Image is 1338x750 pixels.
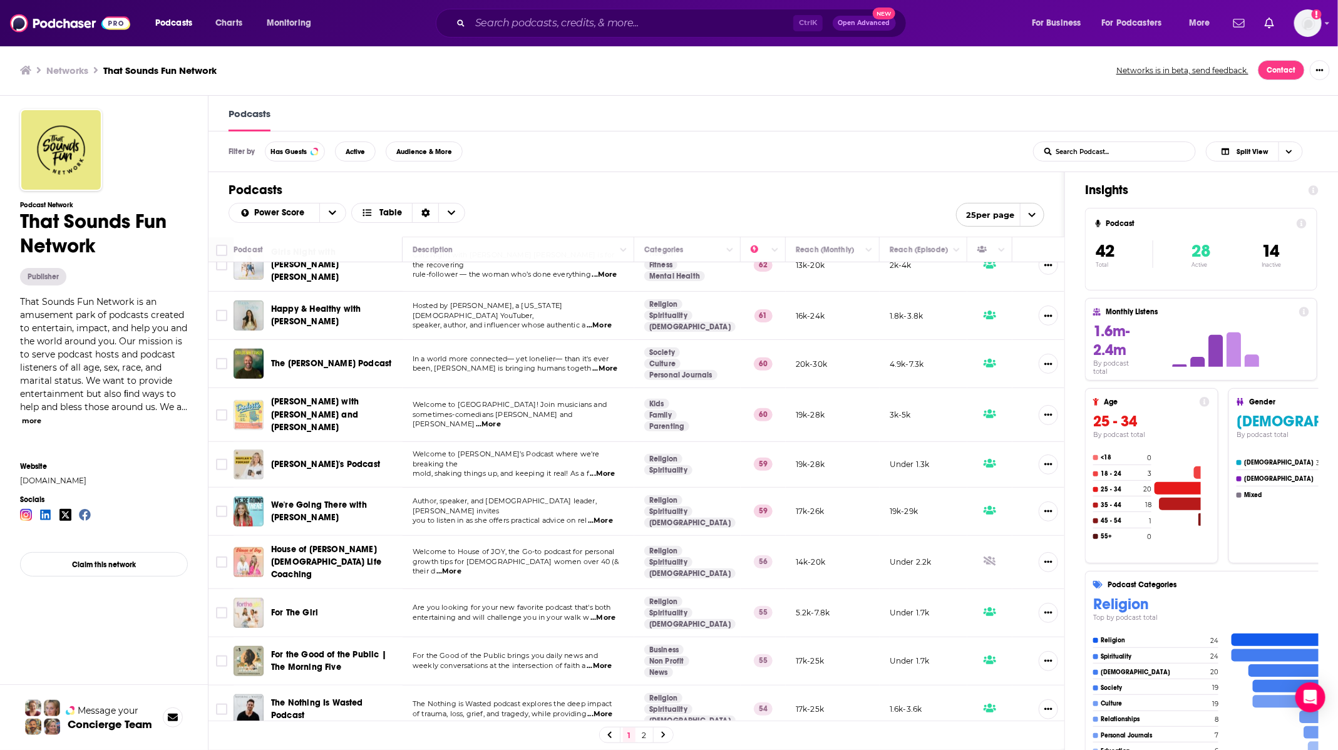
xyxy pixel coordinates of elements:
[103,64,217,76] h3: That Sounds Fun Network
[754,702,773,715] p: 54
[1143,485,1151,493] h4: 20
[413,469,589,478] span: mold, shaking things up, and keeping it real! As a f
[994,243,1009,258] button: Column Actions
[413,250,615,269] span: Girls Night with [PERSON_NAME] [PERSON_NAME] is for the recovering
[271,396,395,433] a: [PERSON_NAME] with [PERSON_NAME] and [PERSON_NAME]
[413,449,600,468] span: Welcome to [PERSON_NAME]’s Podcast where we're breaking the
[644,299,682,309] a: Religion
[413,516,587,525] span: you to listen in as she offers practical advice on rel
[1147,533,1151,541] h4: 0
[644,667,673,677] a: News
[1294,9,1322,37] span: Logged in as ZoeJethani
[413,613,590,622] span: entertaining and will challenge you in your walk w
[768,243,783,258] button: Column Actions
[271,500,367,523] span: We're Going There with [PERSON_NAME]
[796,409,825,420] p: 19k-28k
[234,301,264,331] img: Happy & Healthy with Jeanine Amapola
[796,557,825,567] p: 14k-20k
[216,409,227,421] span: Toggle select row
[216,459,227,470] span: Toggle select row
[1039,354,1058,374] button: Show More Button
[271,246,395,284] a: Girls Night with [PERSON_NAME] [PERSON_NAME]
[413,699,612,708] span: The Nothing is Wasted podcast explores the deep impact
[271,357,391,370] a: The [PERSON_NAME] Podcast
[234,349,264,379] img: The Carlos Whittaker Podcast
[207,13,250,33] a: Charts
[644,557,692,567] a: Spirituality
[271,459,380,470] span: [PERSON_NAME]'s Podcast
[22,416,41,426] button: more
[754,555,773,568] p: 56
[644,311,692,321] a: Spirituality
[234,400,264,430] img: Dadville with Dave Barnes and Jon McLaughlin
[20,209,188,258] h1: That Sounds Fun Network
[1101,653,1207,660] h4: Spirituality
[644,410,677,420] a: Family
[20,552,188,577] button: Claim this network
[216,704,227,715] span: Toggle select row
[271,649,395,674] a: For the Good of the Public | The Morning Five
[890,260,912,270] p: 2k-4k
[335,141,376,162] button: Active
[1101,637,1207,644] h4: Religion
[271,607,318,618] span: For The Girl
[796,607,830,618] p: 5.2k-7.8k
[1145,501,1151,509] h4: 18
[234,598,264,628] a: For The Girl
[1101,732,1212,739] h4: Personal Journals
[1101,716,1212,723] h4: Relationships
[957,205,1015,225] span: 25 per page
[271,304,361,327] span: Happy & Healthy with [PERSON_NAME]
[644,271,705,281] a: Mental Health
[592,270,617,280] span: ...More
[644,506,692,516] a: Spirituality
[234,547,264,577] img: House of Joy- Christian Life Coaching
[1244,475,1318,483] h4: [DEMOGRAPHIC_DATA]
[1101,454,1145,461] h4: <18
[271,543,395,581] a: House of [PERSON_NAME][DEMOGRAPHIC_DATA] Life Coaching
[1262,262,1281,268] p: Inactive
[644,645,684,655] a: Business
[271,499,395,524] a: We're Going There with [PERSON_NAME]
[644,370,718,380] a: Personal Journals
[68,718,152,731] h3: Concierge Team
[1101,700,1209,707] h4: Culture
[873,8,895,19] span: New
[271,544,381,580] span: House of [PERSON_NAME][DEMOGRAPHIC_DATA] Life Coaching
[46,64,88,76] a: Networks
[1106,219,1292,228] h4: Podcast
[754,259,773,271] p: 62
[229,147,255,156] h3: Filter by
[271,607,318,619] a: For The Girl
[229,203,346,223] h2: Choose List sort
[229,108,270,131] a: Podcasts
[1212,684,1218,692] h4: 19
[234,646,264,676] img: For the Good of the Public | The Morning Five
[1032,14,1081,32] span: For Business
[644,656,689,666] a: Non Profit
[215,14,242,32] span: Charts
[44,719,60,735] img: Barbara Profile
[319,203,346,222] button: open menu
[229,208,319,217] button: open menu
[271,697,395,722] a: The Nothing Is Wasted Podcast
[956,203,1044,227] button: open menu
[78,704,138,717] span: Message your
[1101,517,1146,525] h4: 45 - 54
[413,651,598,660] span: For the Good of the Public brings you daily news and
[754,357,773,370] p: 60
[1104,398,1195,406] h4: Age
[413,364,592,372] span: been, [PERSON_NAME] is bringing humans togeth
[1101,669,1207,676] h4: [DEMOGRAPHIC_DATA]
[890,557,932,567] p: Under 2.2k
[1101,684,1209,692] h4: Society
[1101,470,1145,478] h4: 18 - 24
[796,242,854,257] div: Reach (Monthly)
[590,469,615,479] span: ...More
[271,303,395,328] a: Happy & Healthy with [PERSON_NAME]
[216,607,227,619] span: Toggle select row
[413,709,587,718] span: of trauma, loss, grief, and tragedy, while providing
[476,419,501,429] span: ...More
[216,557,227,568] span: Toggle select row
